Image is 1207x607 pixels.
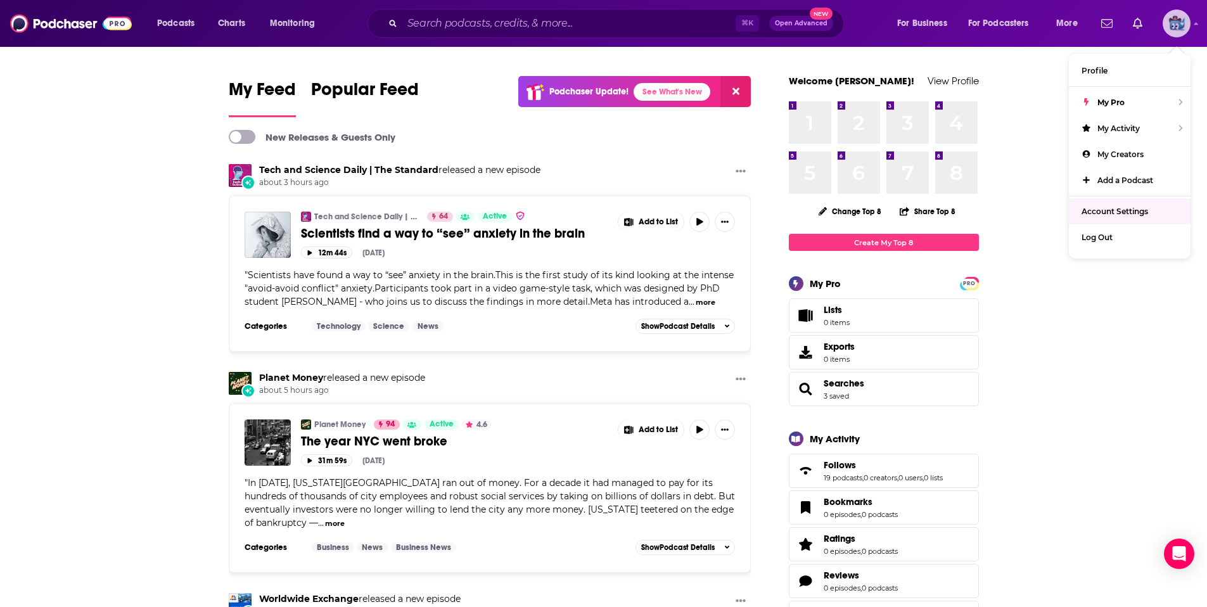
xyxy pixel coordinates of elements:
a: See What's New [634,83,710,101]
span: My Pro [1097,98,1125,107]
span: about 5 hours ago [259,385,425,396]
a: Planet Money [314,419,366,430]
h3: released a new episode [259,593,461,605]
a: View Profile [928,75,979,87]
a: 0 episodes [824,584,860,592]
button: Show More Button [715,212,735,232]
div: [DATE] [362,456,385,465]
button: open menu [261,13,331,34]
span: Open Advanced [775,20,827,27]
span: Lists [824,304,850,316]
a: 0 users [898,473,923,482]
span: My Activity [1097,124,1140,133]
input: Search podcasts, credits, & more... [402,13,736,34]
a: 3 saved [824,392,849,400]
span: , [923,473,924,482]
span: Log Out [1082,233,1113,242]
span: Reviews [789,564,979,598]
span: Bookmarks [789,490,979,525]
button: ShowPodcast Details [635,540,736,555]
button: 31m 59s [301,454,352,466]
span: My Feed [229,79,296,108]
a: 0 lists [924,473,943,482]
a: News [357,542,388,553]
a: Business [312,542,354,553]
a: Scientists find a way to “see” anxiety in the brain [301,226,609,241]
h3: released a new episode [259,372,425,384]
span: Follows [789,454,979,488]
span: Charts [218,15,245,32]
span: Ratings [789,527,979,561]
span: Searches [789,372,979,406]
a: Add a Podcast [1069,167,1191,193]
a: 64 [427,212,453,222]
h3: released a new episode [259,164,540,176]
a: 0 podcasts [862,547,898,556]
span: Follows [824,459,856,471]
a: Tech and Science Daily | The Standard [314,212,419,222]
a: My Creators [1069,141,1191,167]
button: Change Top 8 [811,203,890,219]
a: Business News [391,542,456,553]
span: Profile [1082,66,1108,75]
span: The year NYC went broke [301,433,447,449]
div: Open Intercom Messenger [1164,539,1194,569]
a: Follows [824,459,943,471]
img: verified Badge [515,210,525,221]
a: The year NYC went broke [245,419,291,466]
a: Welcome [PERSON_NAME]! [789,75,914,87]
button: Show profile menu [1163,10,1191,37]
a: Lists [789,298,979,333]
a: The year NYC went broke [301,433,609,449]
a: Charts [210,13,253,34]
a: Podchaser - Follow, Share and Rate Podcasts [10,11,132,35]
div: My Pro [810,278,841,290]
span: , [862,473,864,482]
span: More [1056,15,1078,32]
button: Show More Button [731,164,751,180]
span: ... [318,517,324,528]
img: Planet Money [301,419,311,430]
a: Worldwide Exchange [259,593,359,604]
a: Technology [312,321,366,331]
a: Ratings [824,533,898,544]
a: Active [478,212,512,222]
span: Lists [824,304,842,316]
h3: Categories [245,542,302,553]
span: Searches [824,378,864,389]
img: Tech and Science Daily | The Standard [301,212,311,222]
a: Ratings [793,535,819,553]
button: ShowPodcast Details [635,319,736,334]
button: Share Top 8 [899,199,956,224]
span: , [860,510,862,519]
p: Podchaser Update! [549,86,629,97]
span: New [810,8,833,20]
span: Show Podcast Details [641,322,715,331]
div: Search podcasts, credits, & more... [380,9,856,38]
div: My Activity [810,433,860,445]
a: Searches [793,380,819,398]
span: Logged in as bulleit_whale_pod [1163,10,1191,37]
button: more [325,518,345,529]
span: Active [430,418,454,431]
button: open menu [960,13,1047,34]
span: Scientists have found a way to “see” anxiety in the brain.This is the first study of its kind loo... [245,269,734,307]
span: For Podcasters [968,15,1029,32]
a: Bookmarks [793,499,819,516]
a: Reviews [824,570,898,581]
a: 0 podcasts [862,510,898,519]
span: , [897,473,898,482]
button: 4.6 [462,419,491,430]
a: Bookmarks [824,496,898,508]
span: My Creators [1097,150,1144,159]
button: 12m 44s [301,246,352,259]
button: open menu [888,13,963,34]
span: Reviews [824,570,859,581]
span: Exports [793,343,819,361]
span: Podcasts [157,15,195,32]
span: 0 items [824,355,855,364]
a: New Releases & Guests Only [229,130,395,144]
button: Show More Button [618,419,684,440]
